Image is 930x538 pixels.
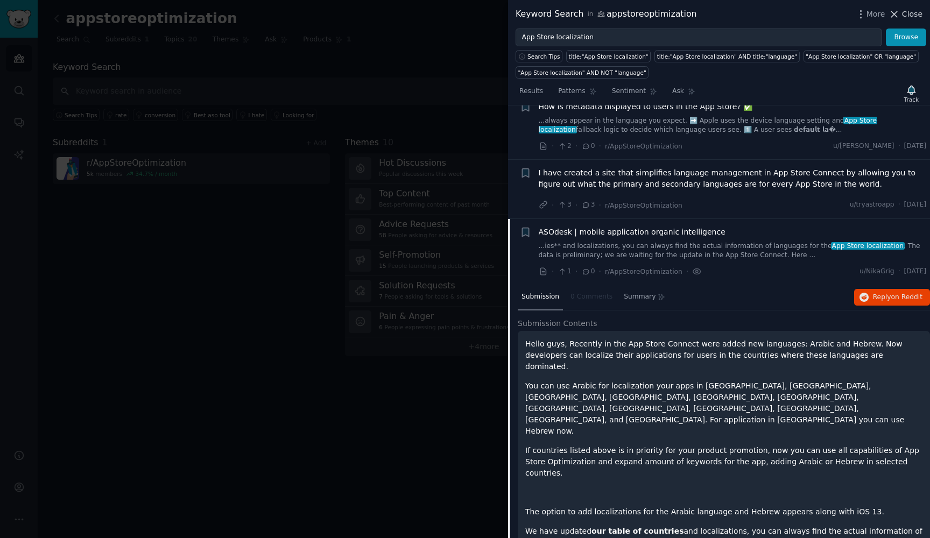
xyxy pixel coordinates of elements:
[558,141,571,151] span: 2
[539,167,927,190] a: I have created a site that simplifies language management in App Store Connect by allowing you to...
[608,83,661,105] a: Sentiment
[558,200,571,210] span: 3
[605,202,682,209] span: r/AppStoreOptimization
[831,242,905,250] span: App Store localization
[525,506,922,518] p: The option to add localizations for the Arabic language and Hebrew appears along with iOS 13.
[898,200,900,210] span: ·
[522,292,559,302] span: Submission
[575,266,577,277] span: ·
[886,29,926,47] button: Browse
[904,96,919,103] div: Track
[898,267,900,277] span: ·
[605,143,682,150] span: r/AppStoreOptimization
[855,9,885,20] button: More
[900,82,922,105] button: Track
[654,50,800,62] a: title:"App Store localization" AND title:"language"
[558,267,571,277] span: 1
[558,87,585,96] span: Patterns
[657,53,798,60] div: title:"App Store localization" AND title:"language"
[859,267,894,277] span: u/NikaGrig
[525,445,922,479] p: If countries listed above is in priority for your product promotion, now you can use all capabili...
[668,83,699,105] a: Ask
[591,527,684,535] strong: our table of countries
[516,8,697,21] div: Keyword Search appstoreoptimization
[575,140,577,152] span: ·
[581,141,595,151] span: 0
[552,140,554,152] span: ·
[539,101,753,112] a: How is metadata displayed to users in the App Store? ✅
[518,69,646,76] div: "App Store localization" AND NOT "language"
[516,29,882,47] input: Try a keyword related to your business
[612,87,646,96] span: Sentiment
[554,83,600,105] a: Patterns
[539,226,725,238] a: ASOdesk | mobile application organic intelligence
[902,9,922,20] span: Close
[866,9,885,20] span: More
[672,87,684,96] span: Ask
[599,140,601,152] span: ·
[552,266,554,277] span: ·
[581,267,595,277] span: 0
[850,200,894,210] span: u/tryastroapp
[516,83,547,105] a: Results
[854,289,930,306] button: Replyon Reddit
[525,380,922,437] p: You can use Arabic for localization your apps in [GEOGRAPHIC_DATA], [GEOGRAPHIC_DATA], [GEOGRAPHI...
[605,268,682,275] span: r/AppStoreOptimization
[904,200,926,210] span: [DATE]
[518,318,597,329] span: Submission Contents
[686,266,688,277] span: ·
[552,200,554,211] span: ·
[525,487,922,498] p: ​
[587,10,593,19] span: in
[527,53,560,60] span: Search Tips
[581,200,595,210] span: 3
[873,293,922,302] span: Reply
[806,53,916,60] div: "App Store localization" OR "language"
[525,338,922,372] p: Hello guys, Recently in the App Store Connect were added new languages: Arabic and Hebrew. Now de...
[891,293,922,301] span: on Reddit
[566,50,651,62] a: title:"App Store localization"
[519,87,543,96] span: Results
[624,292,656,302] span: Summary
[516,66,649,79] a: "App Store localization" AND NOT "language"
[599,266,601,277] span: ·
[804,50,919,62] a: "App Store localization" OR "language"
[889,9,922,20] button: Close
[575,200,577,211] span: ·
[539,116,927,135] a: ...always appear in the language you expect. ➡️ Apple uses the device language setting andApp Sto...
[898,141,900,151] span: ·
[599,200,601,211] span: ·
[516,50,562,62] button: Search Tips
[904,267,926,277] span: [DATE]
[569,53,649,60] div: title:"App Store localization"
[904,141,926,151] span: [DATE]
[539,242,927,260] a: ...ies** and localizations, you can always find the actual information of languages for theApp St...
[833,141,894,151] span: u/[PERSON_NAME]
